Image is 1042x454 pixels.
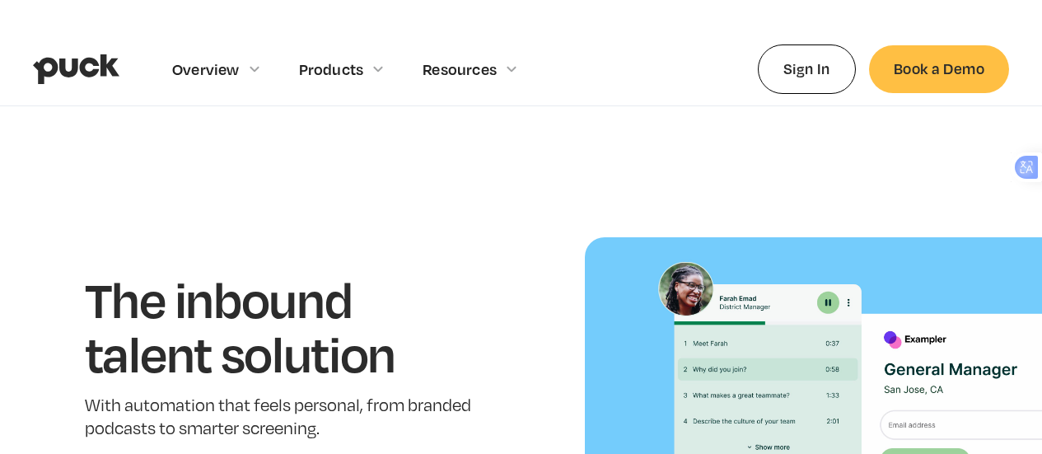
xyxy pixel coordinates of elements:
[172,33,279,105] div: Overview
[869,45,1009,92] a: Book a Demo
[172,60,240,78] div: Overview
[423,33,536,105] div: Resources
[85,272,476,380] h1: The inbound talent solution
[85,394,476,442] p: With automation that feels personal, from branded podcasts to smarter screening.
[423,60,497,78] div: Resources
[299,60,364,78] div: Products
[33,33,119,105] a: home
[299,33,404,105] div: Products
[758,44,856,93] a: Sign In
